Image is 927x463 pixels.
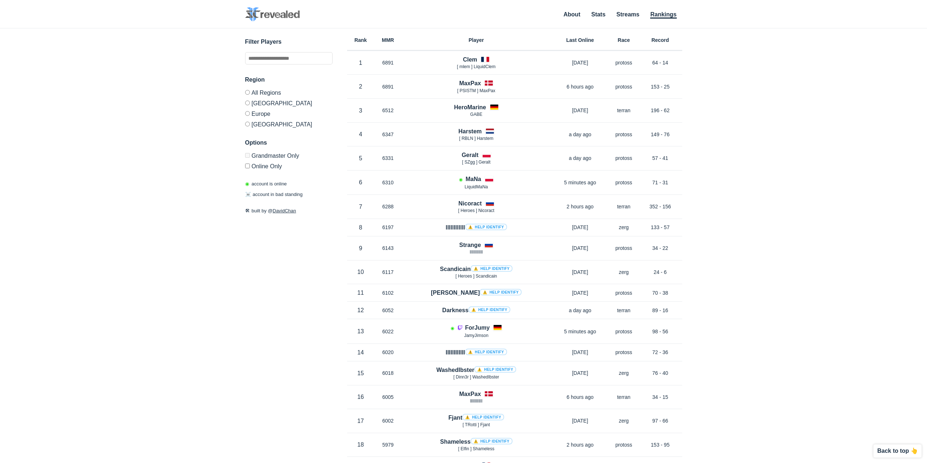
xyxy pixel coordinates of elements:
[551,38,609,43] h6: Last Online
[245,101,250,105] input: [GEOGRAPHIC_DATA]
[374,289,402,297] p: 6102
[448,413,504,422] h4: Fjant
[639,131,682,138] p: 149 - 76
[453,374,499,380] span: [ Dinn3r ] WashedIbster
[464,333,488,338] span: JamyJimson
[474,366,516,373] a: ⚠️ Help identify
[551,268,609,276] p: [DATE]
[347,268,374,276] p: 10
[374,441,402,448] p: 5979
[461,151,478,159] h4: Geralt
[639,441,682,448] p: 153 - 95
[639,179,682,186] p: 71 - 31
[609,154,639,162] p: protoss
[245,122,250,126] input: [GEOGRAPHIC_DATA]
[374,224,402,231] p: 6197
[609,417,639,424] p: zerg
[551,441,609,448] p: 2 hours ago
[609,131,639,138] p: protoss
[245,207,333,215] p: built by @
[347,244,374,252] p: 9
[451,326,454,331] span: Account is laddering
[609,289,639,297] p: protoss
[245,153,250,158] input: Grandmaster Only
[459,79,481,87] h4: MaxPax
[551,328,609,335] p: 5 minutes ago
[639,417,682,424] p: 97 - 66
[431,289,522,297] h4: [PERSON_NAME]
[466,175,481,183] h4: MaNa
[457,64,495,69] span: [ mlem ] LiquidClem
[459,241,481,249] h4: Strange
[245,161,333,169] label: Only show accounts currently laddering
[245,7,300,21] img: SC2 Revealed
[374,83,402,90] p: 6891
[639,307,682,314] p: 89 - 16
[609,179,639,186] p: protoss
[470,250,483,255] span: IlIlIlIlIlIl
[459,390,481,398] h4: MaxPax
[245,90,333,98] label: All Regions
[374,417,402,424] p: 6002
[639,154,682,162] p: 57 - 41
[457,88,495,93] span: [ PSISTM ] MaxPax
[442,306,510,314] h4: Darkness
[245,90,250,95] input: All Regions
[374,307,402,314] p: 6052
[465,224,507,230] a: ⚠️ Help identify
[347,203,374,211] p: 7
[471,265,512,272] a: ⚠️ Help identify
[347,106,374,115] p: 3
[609,393,639,401] p: terran
[374,107,402,114] p: 6512
[463,422,490,427] span: [ TRotti ] Fjant
[465,323,490,332] h4: ForJumy
[273,208,296,213] a: DavidChan
[465,349,507,355] a: ⚠️ Help identify
[463,55,477,64] h4: Clem
[347,223,374,232] p: 8
[609,244,639,252] p: protoss
[347,178,374,187] p: 6
[440,265,512,273] h4: Scandicain
[374,349,402,356] p: 6020
[551,59,609,66] p: [DATE]
[347,59,374,67] p: 1
[374,369,402,377] p: 6018
[374,328,402,335] p: 6022
[245,191,303,198] p: account in bad standing
[639,349,682,356] p: 72 - 36
[374,244,402,252] p: 6143
[245,111,250,116] input: Europe
[464,184,488,189] span: LiquidMaNa
[445,348,507,357] h4: IIIIIIIIIIII
[462,160,490,165] span: [ SZgg ] Geralt
[245,38,333,46] h3: Filter Players
[436,366,516,374] h4: WashedIbster
[609,328,639,335] p: protoss
[609,203,639,210] p: terran
[480,289,522,295] a: ⚠️ Help identify
[609,59,639,66] p: protoss
[563,11,580,17] a: About
[551,107,609,114] p: [DATE]
[639,203,682,210] p: 352 - 156
[639,289,682,297] p: 70 - 38
[458,127,482,136] h4: Harstem
[639,369,682,377] p: 76 - 40
[458,199,482,208] h4: Nicoract
[374,131,402,138] p: 6347
[347,393,374,401] p: 16
[402,38,551,43] h6: Player
[245,119,333,127] label: [GEOGRAPHIC_DATA]
[639,83,682,90] p: 153 - 25
[551,349,609,356] p: [DATE]
[551,131,609,138] p: a day ago
[347,130,374,138] p: 4
[455,274,497,279] span: [ Heroes ] Scandicain
[609,369,639,377] p: zerg
[551,224,609,231] p: [DATE]
[609,83,639,90] p: protoss
[440,438,512,446] h4: Shameless
[616,11,639,17] a: Streams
